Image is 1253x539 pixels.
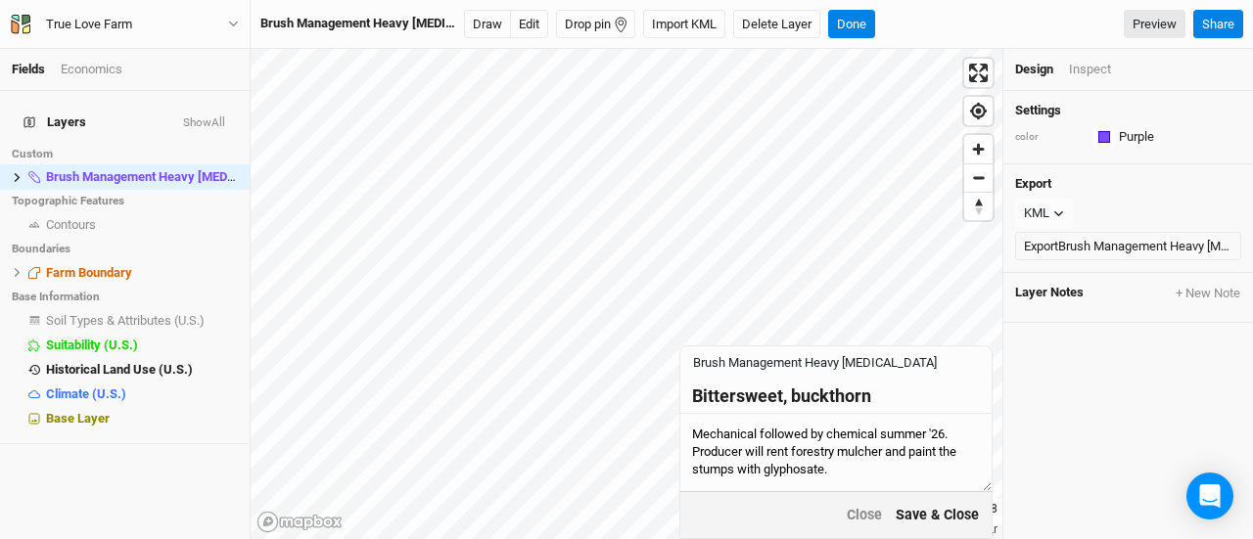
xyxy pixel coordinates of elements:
[1015,199,1073,228] button: KML
[46,411,238,427] div: Base Layer
[46,313,205,328] span: Soil Types & Attributes (U.S.)
[46,386,126,401] span: Climate (U.S.)
[464,10,511,39] button: Draw
[964,97,993,125] button: Find my location
[1015,176,1241,192] h4: Export
[1015,61,1053,78] div: Design
[256,511,343,533] a: Mapbox logo
[1015,285,1084,302] span: Layer Notes
[46,15,132,34] div: True Love Farm
[10,14,240,35] button: True Love Farm
[46,411,110,426] span: Base Layer
[12,62,45,76] a: Fields
[46,169,297,184] span: Brush Management Heavy [MEDICAL_DATA]
[1119,128,1154,146] div: Purple
[964,59,993,87] button: Enter fullscreen
[964,163,993,192] button: Zoom out
[61,61,122,78] div: Economics
[828,10,875,39] button: Done
[46,217,96,232] span: Contours
[251,49,1002,539] canvas: Map
[46,169,238,185] div: Brush Management Heavy Infestation
[510,10,548,39] button: Edit
[1024,203,1049,223] div: KML
[1069,61,1111,78] div: Inspect
[1193,10,1243,39] button: Share
[260,15,456,32] div: Brush Management Heavy Infestation
[46,386,238,402] div: Climate (U.S.)
[46,362,238,378] div: Historical Land Use (U.S.)
[964,135,993,163] button: Zoom in
[23,114,86,130] span: Layers
[733,10,820,39] button: Delete Layer
[182,116,226,130] button: ShowAll
[643,10,725,39] button: Import KML
[1015,130,1084,145] div: color
[1015,232,1241,261] button: ExportBrush Management Heavy [MEDICAL_DATA]
[46,265,132,280] span: Farm Boundary
[556,10,635,39] button: Drop pin
[46,362,193,377] span: Historical Land Use (U.S.)
[1015,103,1241,118] h4: Settings
[964,164,993,192] span: Zoom out
[1186,472,1233,519] div: Open Intercom Messenger
[46,337,238,353] div: Suitability (U.S.)
[964,192,993,220] button: Reset bearing to north
[46,265,238,281] div: Farm Boundary
[952,522,998,536] a: Maxar
[1175,285,1241,302] button: + New Note
[46,217,238,233] div: Contours
[1124,10,1185,39] a: Preview
[46,337,138,352] span: Suitability (U.S.)
[46,313,238,329] div: Soil Types & Attributes (U.S.)
[964,193,993,220] span: Reset bearing to north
